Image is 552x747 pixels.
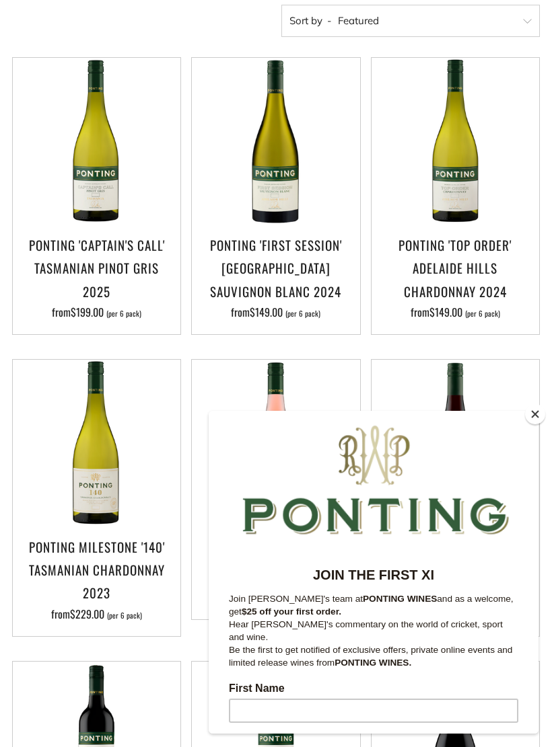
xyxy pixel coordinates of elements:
span: $199.00 [71,304,104,320]
a: Ponting 'Captain's Call' Tasmanian Pinot Gris 2025 from$199.00 (per 6 pack) [13,233,180,317]
span: $229.00 [70,606,104,622]
span: $149.00 [250,304,283,320]
span: (per 6 pack) [465,310,500,317]
span: from [51,606,142,622]
span: (per 6 pack) [285,310,320,317]
strong: $25 off your first order. [33,196,133,206]
strong: JOIN THE FIRST XI [104,157,226,171]
a: Ponting 'First Session' [GEOGRAPHIC_DATA] Sauvignon Blanc 2024 from$149.00 (per 6 pack) [192,233,359,317]
h3: Ponting 'Captain's Call' Tasmanian Pinot Gris 2025 [20,233,174,303]
p: Hear [PERSON_NAME]'s commentary on the world of cricket, sport and wine. [20,207,310,233]
h3: Ponting 'First Session' [GEOGRAPHIC_DATA] Sauvignon Blanc 2024 [199,233,353,303]
label: Last Name [20,328,310,344]
span: from [231,304,320,320]
button: Close [525,404,545,424]
label: Email [20,385,310,401]
span: from [411,304,500,320]
a: Ponting 'Top Order' Adelaide Hills Chardonnay 2024 from$149.00 (per 6 pack) [372,233,539,317]
span: $149.00 [429,304,462,320]
h3: Ponting 'Top Order' Adelaide Hills Chardonnay 2024 [378,233,532,303]
a: Ponting 'Rianna' Rosé 2024 from$149.00 (per 6 pack) [192,535,359,602]
a: Ponting Milestone '140' Tasmanian Chardonnay 2023 from$229.00 (per 6 pack) [13,535,180,619]
span: We will send you a confirmation email to subscribe. I agree to sign up to the Ponting Wines newsl... [20,481,302,540]
h3: Ponting Milestone '140' Tasmanian Chardonnay 2023 [20,535,174,604]
p: Join [PERSON_NAME]'s team at and as a welcome, get [20,182,310,207]
p: Be the first to get notified of exclusive offers, private online events and limited release wines... [20,233,310,258]
span: (per 6 pack) [107,612,142,619]
strong: PONTING WINES [154,183,228,193]
label: First Name [20,272,310,288]
span: from [52,304,141,320]
h3: Ponting 'Rianna' Rosé 2024 [199,535,353,581]
strong: PONTING WINES. [126,247,203,257]
input: Subscribe [20,441,310,465]
span: (per 6 pack) [106,310,141,317]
